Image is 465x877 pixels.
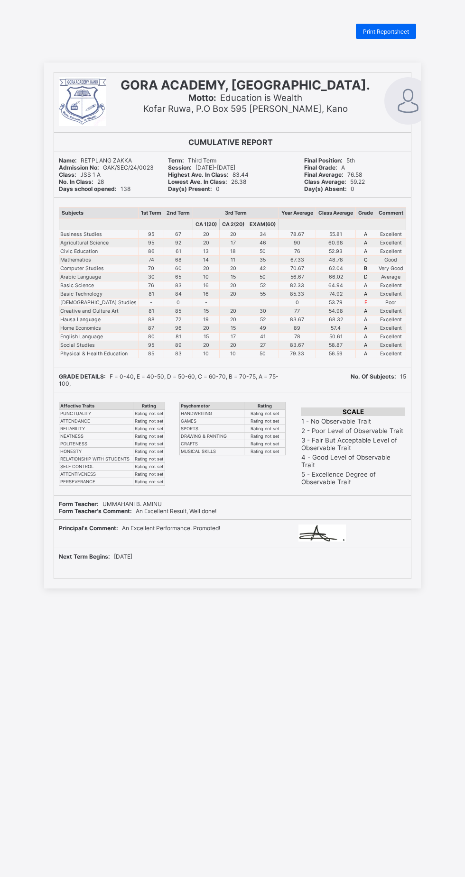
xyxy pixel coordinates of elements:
[304,157,355,164] span: 5th
[316,324,355,332] td: 57.4
[301,407,405,416] th: SCALE
[59,247,139,255] td: Civic Education
[376,341,406,349] td: Excellent
[59,289,139,298] td: Basic Technology
[376,349,406,358] td: Excellent
[219,349,247,358] td: 10
[133,402,165,409] th: Rating
[304,178,346,185] b: Class Average:
[316,281,355,289] td: 64.94
[59,324,139,332] td: Home Economics
[376,298,406,307] td: Poor
[59,315,139,324] td: Hausa Language
[180,447,244,455] td: MUSICAL SKILLS
[356,281,376,289] td: A
[316,207,355,218] th: Class Average
[304,171,362,178] span: 76.58
[138,255,164,264] td: 74
[193,315,219,324] td: 19
[164,349,193,358] td: 83
[59,298,139,307] td: [DEMOGRAPHIC_DATA] Studies
[188,92,302,103] span: Education is Wealth
[356,341,376,349] td: A
[138,264,164,272] td: 70
[247,341,279,349] td: 27
[59,462,133,470] td: SELF CONTROL
[316,247,355,255] td: 52.93
[279,298,316,307] td: 0
[59,178,104,185] span: 28
[219,315,247,324] td: 20
[59,507,132,515] b: Form Teacher's Comment:
[247,255,279,264] td: 35
[376,272,406,281] td: Average
[247,289,279,298] td: 55
[219,272,247,281] td: 15
[59,230,139,238] td: Business Studies
[59,238,139,247] td: Agricultural Science
[247,324,279,332] td: 49
[133,432,165,440] td: Rating not set
[59,349,139,358] td: Physical & Health Education
[244,409,286,417] td: Rating not set
[59,164,154,171] span: GAK/SEC/24/0023
[59,373,279,387] span: F = 0-40, E = 40-50, D = 50-60, C = 60-70, B = 70-75, A = 75-100,
[133,462,165,470] td: Rating not set
[59,341,139,349] td: Social Studies
[247,218,279,230] th: EXAM(60)
[59,157,132,164] span: RETPLANG ZAKKA
[193,230,219,238] td: 20
[193,247,219,255] td: 13
[376,230,406,238] td: Excellent
[164,230,193,238] td: 67
[168,171,249,178] span: 83.44
[301,426,405,435] td: 2 - Poor Level of Observable Trait
[133,447,165,455] td: Rating not set
[59,409,133,417] td: PUNCTUALITY
[356,247,376,255] td: A
[304,157,343,164] b: Final Position:
[59,164,99,171] b: Admission No:
[59,432,133,440] td: NEATNESS
[168,185,220,192] span: 0
[356,238,376,247] td: A
[138,272,164,281] td: 30
[121,77,370,92] span: GORA ACADEMY, [GEOGRAPHIC_DATA].
[316,341,355,349] td: 58.87
[356,307,376,315] td: A
[59,178,93,185] b: No. In Class:
[138,349,164,358] td: 85
[138,341,164,349] td: 95
[279,238,316,247] td: 90
[219,324,247,332] td: 15
[138,289,164,298] td: 81
[244,417,286,425] td: Rating not set
[59,185,117,192] b: Days school opened:
[138,230,164,238] td: 95
[193,307,219,315] td: 15
[193,341,219,349] td: 20
[193,264,219,272] td: 20
[376,307,406,315] td: Excellent
[193,349,219,358] td: 10
[219,264,247,272] td: 20
[164,255,193,264] td: 68
[193,218,219,230] th: CA 1(20)
[356,298,376,307] td: F
[376,324,406,332] td: Excellent
[219,238,247,247] td: 17
[301,436,405,452] td: 3 - Fair But Acceptable Level of Observable Trait
[356,349,376,358] td: A
[59,478,133,485] td: PERSEVERANCE
[316,298,355,307] td: 53.79
[304,178,365,185] span: 59.22
[356,324,376,332] td: A
[279,332,316,341] td: 78
[356,264,376,272] td: B
[164,289,193,298] td: 84
[279,264,316,272] td: 70.67
[180,425,244,432] td: SPORTS
[247,272,279,281] td: 50
[59,272,139,281] td: Arabic Language
[219,255,247,264] td: 11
